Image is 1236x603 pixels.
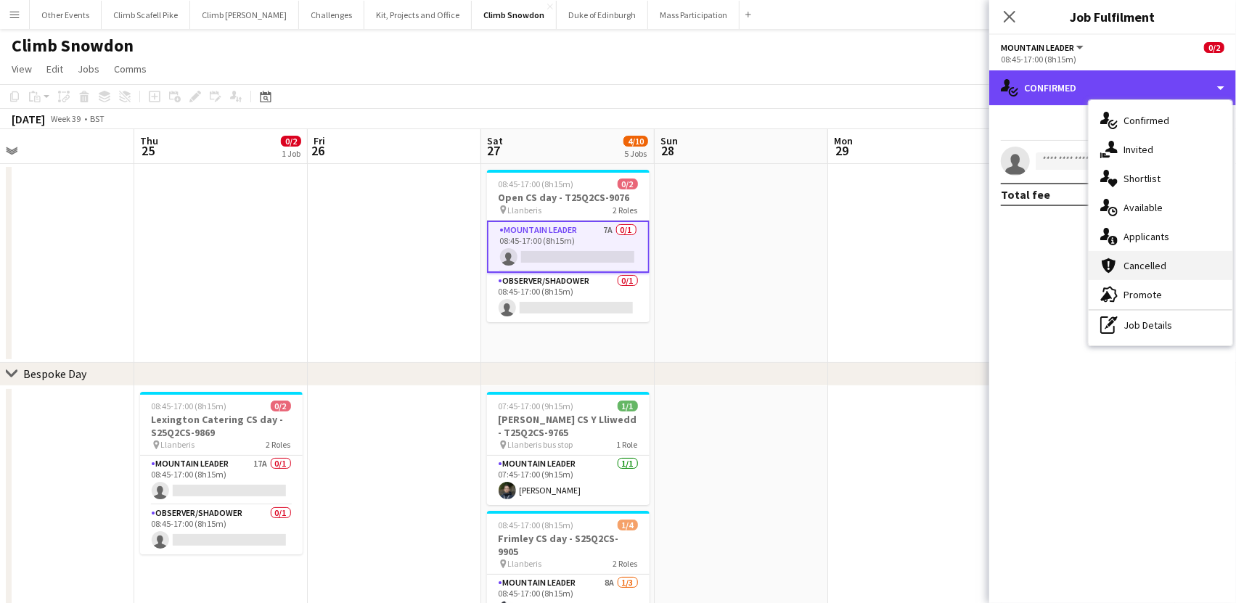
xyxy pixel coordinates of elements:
[648,1,740,29] button: Mass Participation
[41,60,69,78] a: Edit
[299,1,364,29] button: Challenges
[1089,251,1232,280] div: Cancelled
[190,1,299,29] button: Climb [PERSON_NAME]
[30,1,102,29] button: Other Events
[487,532,650,558] h3: Frimley CS day - S25Q2CS-9905
[140,392,303,554] app-job-card: 08:45-17:00 (8h15m)0/2Lexington Catering CS day - S25Q2CS-9869 Llanberis2 RolesMountain Leader17A...
[23,366,86,381] div: Bespoke Day
[618,401,638,411] span: 1/1
[1089,193,1232,222] div: Available
[1001,54,1224,65] div: 08:45-17:00 (8h15m)
[90,113,105,124] div: BST
[624,148,647,159] div: 5 Jobs
[508,205,542,216] span: Llanberis
[12,112,45,126] div: [DATE]
[311,142,325,159] span: 26
[1089,164,1232,193] div: Shortlist
[12,62,32,75] span: View
[152,401,227,411] span: 08:45-17:00 (8h15m)
[314,134,325,147] span: Fri
[140,456,303,505] app-card-role: Mountain Leader17A0/108:45-17:00 (8h15m)
[618,179,638,189] span: 0/2
[161,439,195,450] span: Llanberis
[1089,311,1232,340] div: Job Details
[557,1,648,29] button: Duke of Edinburgh
[660,134,678,147] span: Sun
[102,1,190,29] button: Climb Scafell Pike
[46,62,63,75] span: Edit
[48,113,84,124] span: Week 39
[1089,222,1232,251] div: Applicants
[6,60,38,78] a: View
[499,401,574,411] span: 07:45-17:00 (9h15m)
[1001,42,1086,53] button: Mountain Leader
[613,205,638,216] span: 2 Roles
[12,35,134,57] h1: Climb Snowdon
[72,60,105,78] a: Jobs
[114,62,147,75] span: Comms
[1089,280,1232,309] div: Promote
[140,134,158,147] span: Thu
[485,142,503,159] span: 27
[617,439,638,450] span: 1 Role
[834,134,853,147] span: Mon
[138,142,158,159] span: 25
[487,134,503,147] span: Sat
[140,505,303,554] app-card-role: Observer/Shadower0/108:45-17:00 (8h15m)
[989,70,1236,105] div: Confirmed
[487,221,650,273] app-card-role: Mountain Leader7A0/108:45-17:00 (8h15m)
[487,456,650,505] app-card-role: Mountain Leader1/107:45-17:00 (9h15m)[PERSON_NAME]
[140,413,303,439] h3: Lexington Catering CS day - S25Q2CS-9869
[78,62,99,75] span: Jobs
[281,136,301,147] span: 0/2
[364,1,472,29] button: Kit, Projects and Office
[618,520,638,530] span: 1/4
[623,136,648,147] span: 4/10
[271,401,291,411] span: 0/2
[282,148,300,159] div: 1 Job
[1089,106,1232,135] div: Confirmed
[658,142,678,159] span: 28
[613,558,638,569] span: 2 Roles
[508,558,542,569] span: Llanberis
[989,7,1236,26] h3: Job Fulfilment
[108,60,152,78] a: Comms
[1001,42,1074,53] span: Mountain Leader
[487,170,650,322] app-job-card: 08:45-17:00 (8h15m)0/2Open CS day - T25Q2CS-9076 Llanberis2 RolesMountain Leader7A0/108:45-17:00 ...
[487,413,650,439] h3: [PERSON_NAME] CS Y Lliwedd - T25Q2CS-9765
[508,439,573,450] span: Llanberis bus stop
[499,520,574,530] span: 08:45-17:00 (8h15m)
[487,273,650,322] app-card-role: Observer/Shadower0/108:45-17:00 (8h15m)
[1001,187,1050,202] div: Total fee
[1089,135,1232,164] div: Invited
[1204,42,1224,53] span: 0/2
[487,191,650,204] h3: Open CS day - T25Q2CS-9076
[832,142,853,159] span: 29
[499,179,574,189] span: 08:45-17:00 (8h15m)
[472,1,557,29] button: Climb Snowdon
[487,392,650,505] app-job-card: 07:45-17:00 (9h15m)1/1[PERSON_NAME] CS Y Lliwedd - T25Q2CS-9765 Llanberis bus stop1 RoleMountain ...
[266,439,291,450] span: 2 Roles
